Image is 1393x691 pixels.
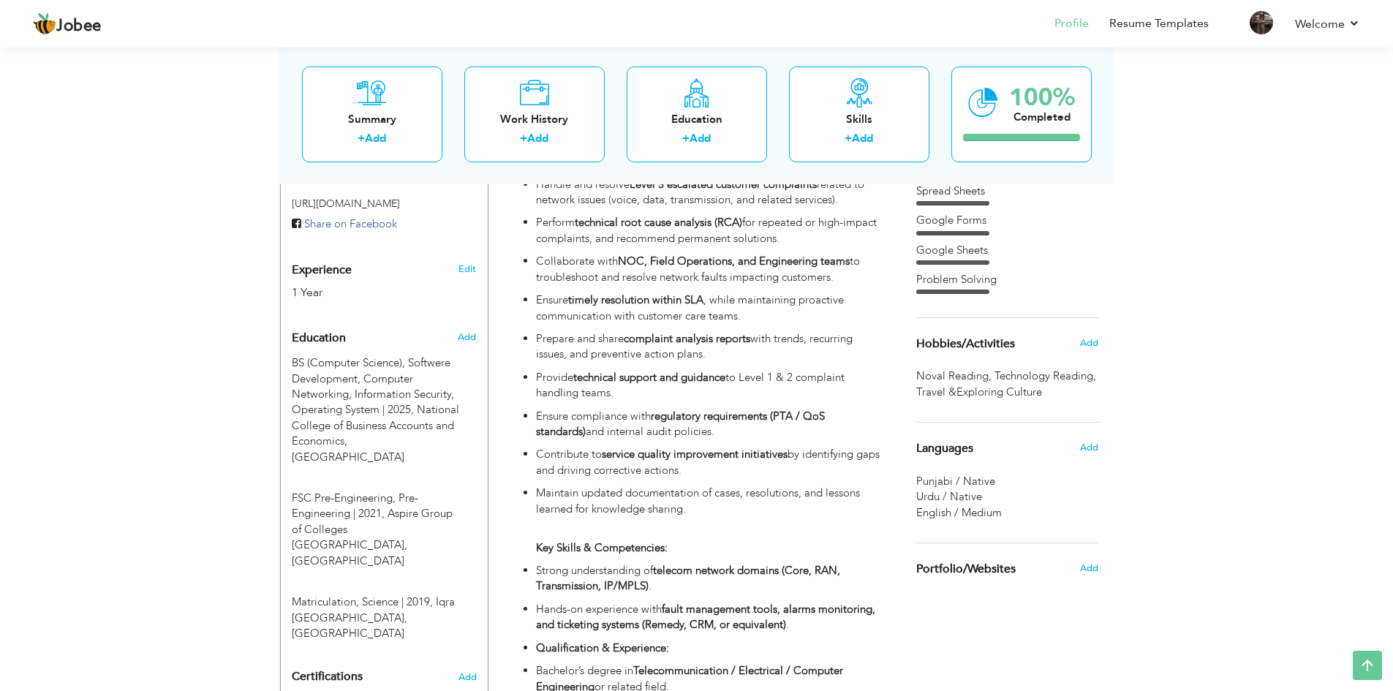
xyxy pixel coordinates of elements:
div: Summary [314,111,431,127]
strong: technical root cause analysis (RCA) [575,215,742,230]
img: jobee.io [33,12,56,36]
a: Welcome [1295,15,1360,33]
strong: telecom network domains (Core, RAN, Transmission, IP/MPLS) [536,563,840,593]
p: Ensure compliance with and internal audit policies. [536,409,886,440]
div: Skills [801,111,918,127]
strong: NOC, Field Operations, and Engineering teams [618,254,850,268]
p: Maintain updated documentation of cases, resolutions, and lessons learned for knowledge sharing. [536,486,886,532]
h5: [URL][DOMAIN_NAME] [292,198,477,209]
strong: service quality improvement initiatives [602,447,788,461]
a: Profile [1054,15,1089,32]
span: Technology Reading [994,369,1099,384]
span: Add [458,331,476,344]
span: National College of Business Accounts and Economics, [GEOGRAPHIC_DATA] [292,402,459,464]
span: Share on Facebook [304,216,397,231]
div: Share your links of online work [905,543,1110,594]
span: Matriculation, Iqra Huffaz Girls Secondary School, 2019 [292,594,433,609]
div: 1 Year [292,284,442,301]
p: Ensure , while maintaining proactive communication with customer care teams. [536,292,886,324]
label: + [520,131,527,146]
p: Strong understanding of . [536,563,886,594]
strong: Key Skills & Competencies: [536,540,668,555]
div: BS (Computer Science), 2025 [281,355,488,465]
div: Work History [476,111,593,127]
div: Education [638,111,755,127]
div: Google Sheets [916,243,1099,258]
p: Hands-on experience with . [536,602,886,633]
span: Experience [292,264,352,277]
span: Certifications [292,668,363,684]
label: + [682,131,690,146]
span: , [1093,369,1096,383]
span: Add [1080,441,1098,454]
p: Collaborate with to troubleshoot and resolve network faults impacting customers. [536,254,886,285]
a: Add [852,131,873,146]
span: Urdu / Native [916,489,982,504]
span: Aspire Group of Colleges [GEOGRAPHIC_DATA], [GEOGRAPHIC_DATA] [292,506,453,567]
label: + [845,131,852,146]
span: Noval Reading [916,369,994,384]
strong: fault management tools, alarms monitoring, and ticketing systems (Remedy, CRM, or equivalent) [536,602,875,632]
strong: Qualification & Experience: [536,641,669,655]
span: Education [292,332,346,345]
div: Spread Sheets [916,184,1099,199]
p: Handle and resolve related to network issues (voice, data, transmission, and related services). [536,177,886,208]
img: Profile Img [1250,11,1273,34]
div: 100% [1009,85,1075,109]
a: Resume Templates [1109,15,1209,32]
span: Punjabi / Native [916,474,995,488]
span: , [989,369,992,383]
div: Google Forms [916,213,1099,228]
div: Matriculation, 2019 [281,573,488,641]
span: English / Medium [916,505,1002,520]
span: Add the certifications you’ve earned. [458,672,477,682]
strong: Level 3 escalated customer complaints [630,177,817,192]
span: Add [1080,336,1098,350]
div: FSC Pre-Engineering, 2021 [281,469,488,569]
span: Hobbies/Activities [916,338,1015,351]
div: Problem Solving [916,272,1099,287]
strong: complaint analysis reports [624,331,750,346]
strong: regulatory requirements (PTA / QoS standards) [536,409,825,439]
strong: timely resolution within SLA [568,292,703,307]
p: Perform for repeated or high-impact complaints, and recommend permanent solutions. [536,215,886,246]
span: Iqra [GEOGRAPHIC_DATA], [GEOGRAPHIC_DATA] [292,594,455,641]
strong: technical support and guidance [573,370,725,385]
span: Add [1080,562,1098,575]
a: Jobee [33,12,102,36]
span: Languages [916,442,973,456]
a: Add [690,131,711,146]
div: Add your educational degree. [292,323,477,642]
p: Provide to Level 1 & 2 complaint handling teams. [536,370,886,401]
div: Show your familiar languages. [916,422,1099,521]
a: Edit [458,263,476,276]
span: Jobee [56,18,102,34]
div: Completed [1009,109,1075,124]
p: Contribute to by identifying gaps and driving corrective actions. [536,447,886,478]
span: Portfolio/Websites [916,563,1016,576]
label: + [358,131,365,146]
a: Add [365,131,386,146]
span: FSC Pre-Engineering, Aspire Group of Colleges Gluberg Campus, 2021 [292,491,418,521]
p: Prepare and share with trends, recurring issues, and preventive action plans. [536,331,886,363]
div: Share some of your professional and personal interests. [905,318,1110,369]
a: Add [527,131,548,146]
span: BS (Computer Science), National College of Business Accounts and Economics, 2025 [292,355,454,417]
span: Travel &Exploring Culture [916,385,1045,400]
